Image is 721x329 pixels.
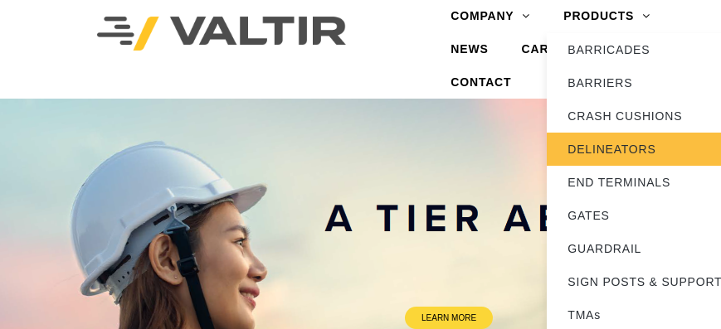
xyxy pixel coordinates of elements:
[434,33,504,66] a: NEWS
[505,33,616,66] a: CAREERS
[97,17,346,51] img: Valtir
[405,307,493,329] a: LEARN MORE
[434,66,528,99] a: CONTACT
